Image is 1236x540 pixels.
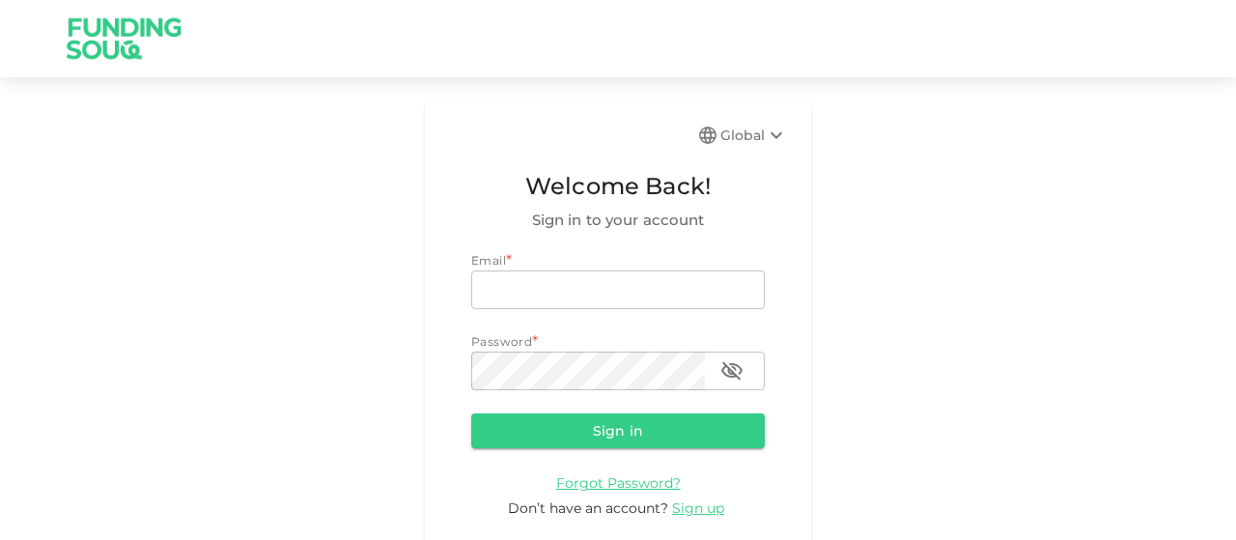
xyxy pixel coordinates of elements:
[471,270,765,309] input: email
[471,253,506,268] span: Email
[471,334,532,349] span: Password
[556,474,681,492] span: Forgot Password?
[672,499,724,517] span: Sign up
[471,168,765,205] span: Welcome Back!
[720,124,788,147] div: Global
[471,352,705,390] input: password
[471,413,765,448] button: Sign in
[508,499,668,517] span: Don’t have an account?
[471,209,765,232] span: Sign in to your account
[556,473,681,492] a: Forgot Password?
